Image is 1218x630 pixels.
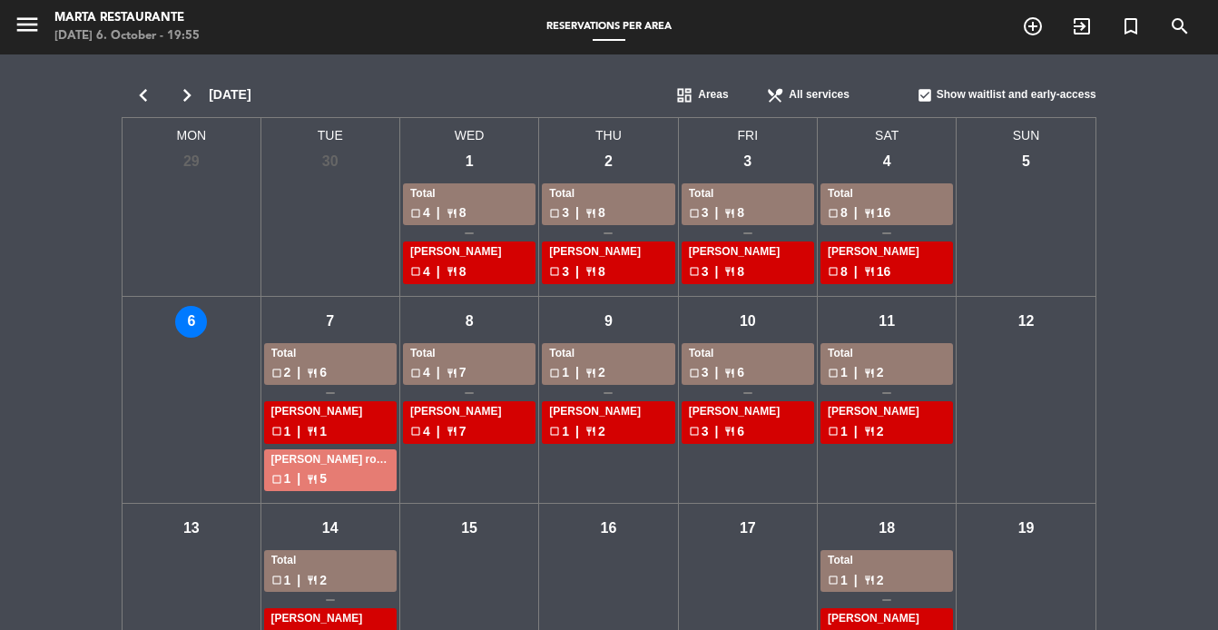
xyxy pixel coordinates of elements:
[261,118,400,146] span: TUE
[828,552,946,570] div: Total
[54,9,200,27] div: Marta Restaurante
[575,421,579,442] span: |
[410,266,421,277] span: check_box_outline_blank
[864,208,875,219] span: restaurant
[575,202,579,223] span: |
[732,513,763,545] div: 17
[689,185,807,203] div: Total
[575,261,579,282] span: |
[297,421,300,442] span: |
[410,421,528,442] div: 4 7
[410,185,528,203] div: Total
[828,261,946,282] div: 8 16
[854,202,858,223] span: |
[818,118,957,146] span: SAT
[165,83,209,108] i: chevron_right
[549,243,667,261] div: [PERSON_NAME]
[828,345,946,363] div: Total
[689,261,807,282] div: 3 8
[828,610,946,628] div: [PERSON_NAME]
[854,421,858,442] span: |
[828,185,946,203] div: Total
[271,468,389,489] div: 1 5
[917,87,933,103] span: check_box
[585,266,596,277] span: restaurant
[864,575,875,586] span: restaurant
[400,118,539,146] span: WED
[1120,15,1142,37] i: turned_in_not
[549,266,560,277] span: check_box_outline_blank
[593,146,624,178] div: 2
[410,345,528,363] div: Total
[714,362,718,383] span: |
[410,208,421,219] span: check_box_outline_blank
[1010,146,1042,178] div: 5
[828,575,839,586] span: check_box_outline_blank
[714,202,718,223] span: |
[549,403,667,421] div: [PERSON_NAME]
[689,208,700,219] span: check_box_outline_blank
[724,426,735,437] span: restaurant
[271,610,389,628] div: [PERSON_NAME]
[410,403,528,421] div: [PERSON_NAME]
[689,426,700,437] span: check_box_outline_blank
[585,208,596,219] span: restaurant
[593,513,624,545] div: 16
[828,266,839,277] span: check_box_outline_blank
[585,426,596,437] span: restaurant
[454,146,486,178] div: 1
[437,421,440,442] span: |
[307,575,318,586] span: restaurant
[297,570,300,591] span: |
[271,570,389,591] div: 1 2
[675,86,693,104] span: dashboard
[724,266,735,277] span: restaurant
[1022,15,1044,37] i: add_circle_outline
[732,146,763,178] div: 3
[766,86,784,104] span: restaurant_menu
[271,575,282,586] span: check_box_outline_blank
[410,368,421,379] span: check_box_outline_blank
[1071,15,1093,37] i: exit_to_app
[724,208,735,219] span: restaurant
[54,27,200,45] div: [DATE] 6. October - 19:55
[828,403,946,421] div: [PERSON_NAME]
[871,513,903,545] div: 18
[447,426,457,437] span: restaurant
[828,426,839,437] span: check_box_outline_blank
[454,306,486,338] div: 8
[828,243,946,261] div: [PERSON_NAME]
[537,22,681,32] span: Reservations per area
[1010,513,1042,545] div: 19
[307,474,318,485] span: restaurant
[593,306,624,338] div: 9
[410,362,528,383] div: 4 7
[271,362,389,383] div: 2 6
[122,83,165,108] i: chevron_left
[271,421,389,442] div: 1 1
[271,552,389,570] div: Total
[14,11,41,38] i: menu
[454,513,486,545] div: 15
[828,208,839,219] span: check_box_outline_blank
[175,146,207,178] div: 29
[549,426,560,437] span: check_box_outline_blank
[314,513,346,545] div: 14
[828,570,946,591] div: 1 2
[297,362,300,383] span: |
[828,368,839,379] span: check_box_outline_blank
[714,261,718,282] span: |
[549,345,667,363] div: Total
[271,474,282,485] span: check_box_outline_blank
[828,202,946,223] div: 8 16
[871,306,903,338] div: 11
[549,368,560,379] span: check_box_outline_blank
[437,362,440,383] span: |
[689,362,807,383] div: 3 6
[122,118,260,146] span: MON
[14,11,41,44] button: menu
[437,202,440,223] span: |
[828,421,946,442] div: 1 2
[549,202,667,223] div: 3 8
[789,86,850,104] span: All services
